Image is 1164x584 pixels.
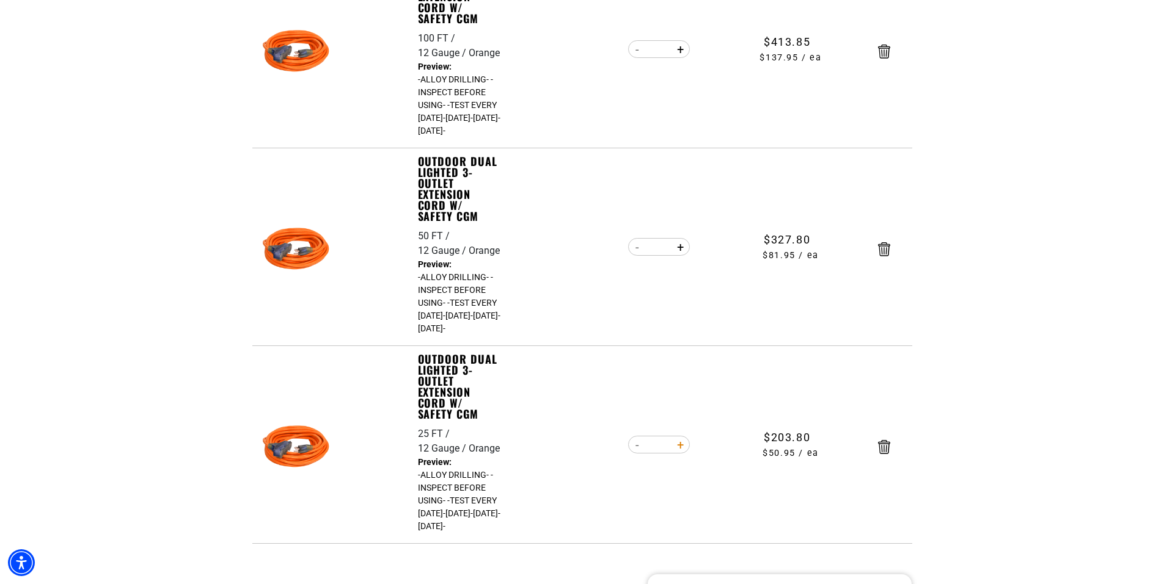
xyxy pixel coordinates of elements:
div: Accessibility Menu [8,549,35,576]
span: $413.85 [764,34,810,50]
div: Orange [469,243,500,258]
div: 12 Gauge [418,46,469,60]
div: Orange [469,46,500,60]
a: Remove Outdoor Dual Lighted 3-Outlet Extension Cord w/ Safety CGM - 25 FT / 12 Gauge / Orange [878,442,890,450]
div: 50 FT [418,229,452,243]
div: 12 Gauge [418,441,469,456]
span: $327.80 [764,231,810,248]
dd: -ALLOY DRILLING- -INSPECT BEFORE USING- -TEST EVERY [DATE]-[DATE]-[DATE]-[DATE]- [418,258,502,335]
div: 12 Gauge [418,243,469,258]
span: $50.95 / ea [725,447,856,460]
img: orange [257,411,334,488]
a: Remove Outdoor Dual Lighted 3-Outlet Extension Cord w/ Safety CGM - 100 FT / 12 Gauge / Orange [878,46,890,55]
dd: -ALLOY DRILLING- -INSPECT BEFORE USING- -TEST EVERY [DATE]-[DATE]-[DATE]-[DATE]- [418,456,502,533]
dd: -ALLOY DRILLING- -INSPECT BEFORE USING- -TEST EVERY [DATE]-[DATE]-[DATE]-[DATE]- [418,60,502,137]
span: $81.95 / ea [725,249,856,262]
a: Remove Outdoor Dual Lighted 3-Outlet Extension Cord w/ Safety CGM - 50 FT / 12 Gauge / Orange [878,244,890,253]
input: Quantity for Outdoor Dual Lighted 3-Outlet Extension Cord w/ Safety CGM [647,39,671,60]
span: $137.95 / ea [725,51,856,65]
a: Outdoor Dual Lighted 3-Outlet Extension Cord w/ Safety CGM [418,156,502,222]
a: Outdoor Dual Lighted 3-Outlet Extension Cord w/ Safety CGM [418,353,502,419]
input: Quantity for Outdoor Dual Lighted 3-Outlet Extension Cord w/ Safety CGM [647,237,671,258]
div: 25 FT [418,427,452,441]
img: orange [257,213,334,290]
input: Quantity for Outdoor Dual Lighted 3-Outlet Extension Cord w/ Safety CGM [647,434,671,455]
div: Orange [469,441,500,456]
span: $203.80 [764,429,810,445]
div: 100 FT [418,31,458,46]
img: orange [257,15,334,92]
